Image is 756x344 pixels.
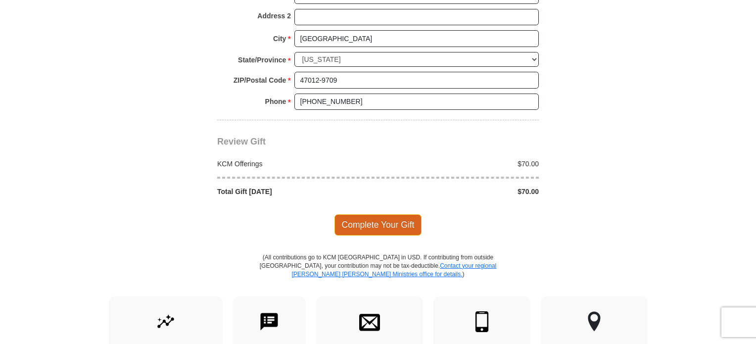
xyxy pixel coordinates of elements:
span: Complete Your Gift [334,214,422,235]
strong: State/Province [238,53,286,67]
img: mobile.svg [472,311,492,332]
strong: Address 2 [257,9,291,23]
div: $70.00 [378,159,544,169]
div: Total Gift [DATE] [212,187,378,197]
img: envelope.svg [359,311,380,332]
img: give-by-stock.svg [155,311,176,332]
a: Contact your regional [PERSON_NAME] [PERSON_NAME] Ministries office for details. [291,262,496,278]
strong: Phone [265,95,286,108]
img: other-region [587,311,601,332]
span: Review Gift [217,137,266,147]
strong: ZIP/Postal Code [234,73,286,87]
p: (All contributions go to KCM [GEOGRAPHIC_DATA] in USD. If contributing from outside [GEOGRAPHIC_D... [259,253,497,296]
div: $70.00 [378,187,544,197]
img: text-to-give.svg [259,311,280,332]
strong: City [273,32,286,46]
div: KCM Offerings [212,159,378,169]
